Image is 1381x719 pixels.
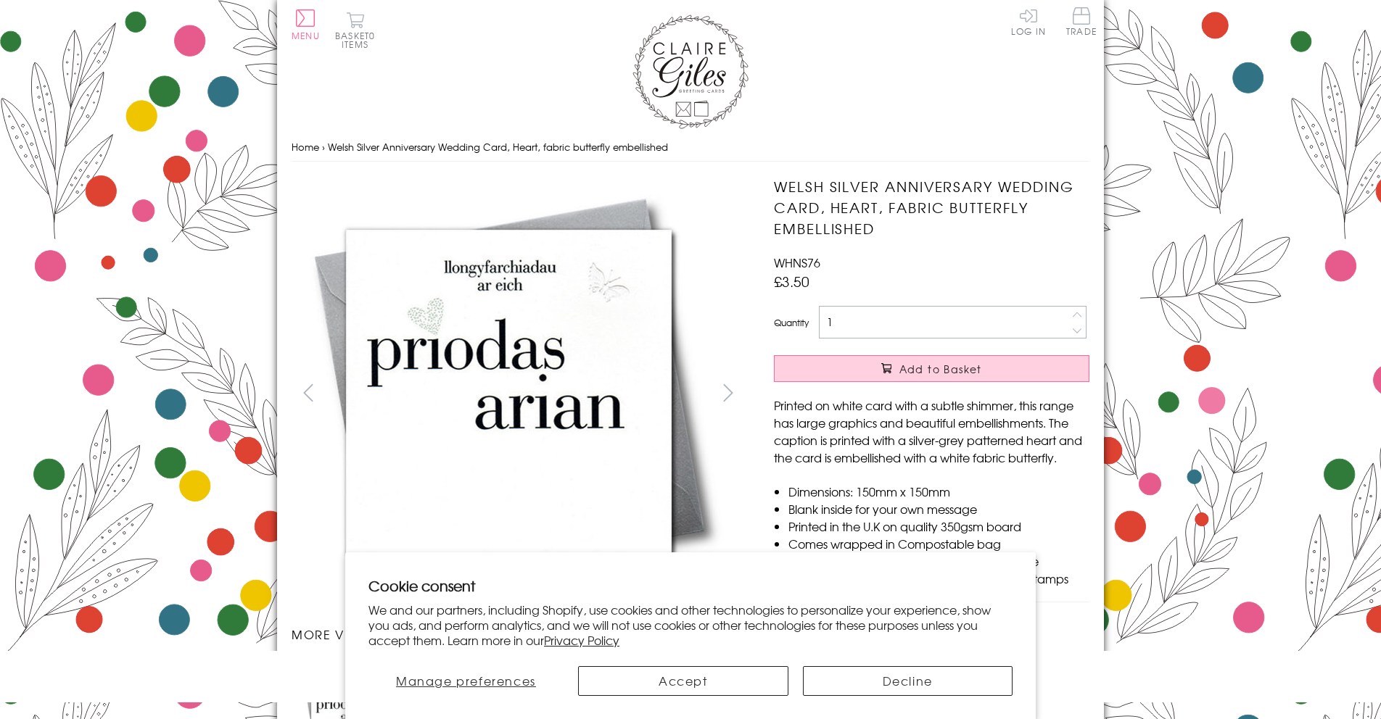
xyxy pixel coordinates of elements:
[774,396,1089,466] p: Printed on white card with a subtle shimmer, this range has large graphics and beautiful embellis...
[292,9,320,40] button: Menu
[292,140,319,154] a: Home
[544,631,619,649] a: Privacy Policy
[774,176,1089,238] h1: Welsh Silver Anniversary Wedding Card, Heart, fabric butterfly embellished
[292,626,745,643] h3: More views
[1011,7,1046,36] a: Log In
[1066,7,1097,36] span: Trade
[322,140,325,154] span: ›
[396,672,536,689] span: Manage preferences
[342,29,375,51] span: 0 items
[774,271,809,291] span: £3.50
[292,176,727,611] img: Welsh Silver Anniversary Wedding Card, Heart, fabric butterfly embellished
[803,666,1013,696] button: Decline
[774,316,809,329] label: Quantity
[292,29,320,42] span: Menu
[368,666,564,696] button: Manage preferences
[578,666,788,696] button: Accept
[328,140,668,154] span: Welsh Silver Anniversary Wedding Card, Heart, fabric butterfly embellished
[292,133,1089,162] nav: breadcrumbs
[899,362,982,376] span: Add to Basket
[788,518,1089,535] li: Printed in the U.K on quality 350gsm board
[788,500,1089,518] li: Blank inside for your own message
[368,602,1013,647] p: We and our partners, including Shopify, use cookies and other technologies to personalize your ex...
[632,14,749,129] img: Claire Giles Greetings Cards
[1066,7,1097,38] a: Trade
[292,376,324,409] button: prev
[712,376,745,409] button: next
[774,355,1089,382] button: Add to Basket
[774,254,820,271] span: WHNS76
[368,575,1013,596] h2: Cookie consent
[335,12,375,49] button: Basket0 items
[788,535,1089,552] li: Comes wrapped in Compostable bag
[788,483,1089,500] li: Dimensions: 150mm x 150mm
